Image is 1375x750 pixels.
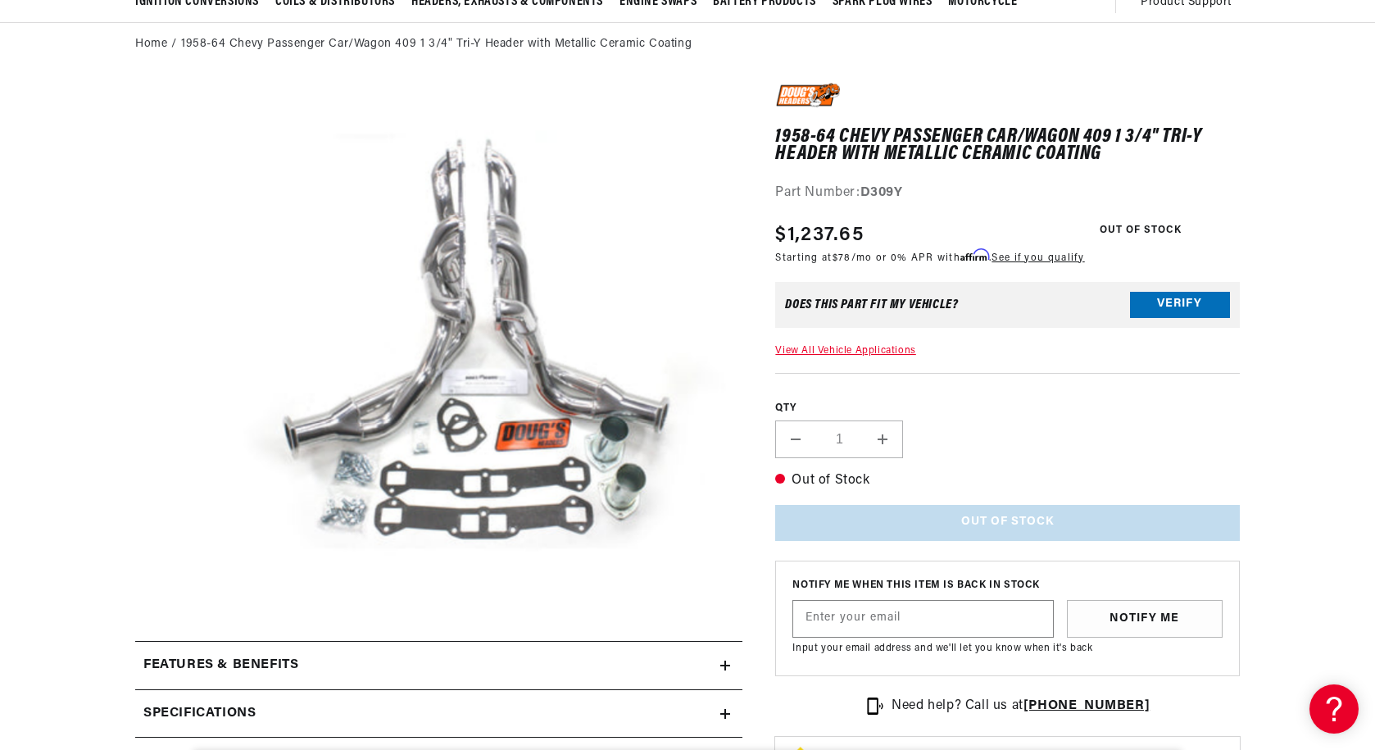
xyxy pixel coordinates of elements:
a: 1958-64 Chevy Passenger Car/Wagon 409 1 3/4" Tri-Y Header with Metallic Ceramic Coating [181,35,692,53]
div: Does This part fit My vehicle? [785,298,958,311]
h2: Specifications [143,703,256,725]
strong: D309Y [860,186,903,199]
input: Enter your email [793,601,1053,637]
span: $1,237.65 [775,220,864,250]
a: View All Vehicle Applications [775,346,915,356]
summary: Features & Benefits [135,642,742,689]
span: $78 [833,253,851,263]
h2: Features & Benefits [143,655,298,676]
h1: 1958-64 Chevy Passenger Car/Wagon 409 1 3/4" Tri-Y Header with Metallic Ceramic Coating [775,129,1240,162]
p: Need help? Call us at [892,696,1150,717]
div: Part Number: [775,183,1240,204]
a: See if you qualify - Learn more about Affirm Financing (opens in modal) [992,253,1084,263]
span: Input your email address and we'll let you know when it's back [792,643,1092,653]
p: Starting at /mo or 0% APR with . [775,250,1084,266]
a: Home [135,35,167,53]
summary: Specifications [135,690,742,738]
span: Out of Stock [1091,220,1191,241]
nav: breadcrumbs [135,35,1240,53]
a: [PHONE_NUMBER] [1023,699,1150,712]
p: Out of Stock [775,470,1240,492]
media-gallery: Gallery Viewer [135,83,742,608]
label: QTY [775,402,1240,416]
span: Notify me when this item is back in stock [792,578,1223,593]
span: Affirm [960,249,989,261]
button: Verify [1130,292,1230,318]
button: Notify Me [1067,600,1223,638]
